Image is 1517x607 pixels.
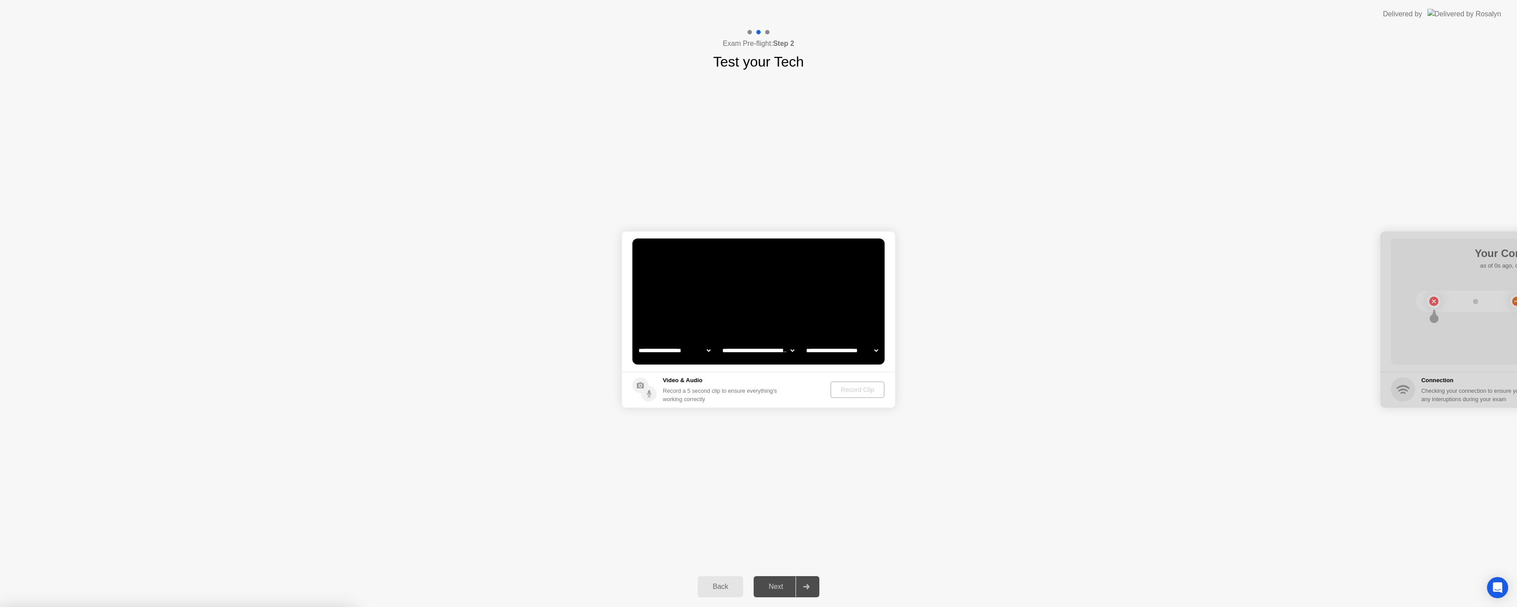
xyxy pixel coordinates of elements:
[756,583,796,591] div: Next
[713,51,804,72] h1: Test your Tech
[804,342,880,359] select: Available microphones
[723,38,794,49] h4: Exam Pre-flight:
[834,386,881,393] div: Record Clip
[721,342,796,359] select: Available speakers
[773,40,794,47] b: Step 2
[1427,9,1501,19] img: Delivered by Rosalyn
[1487,577,1508,598] div: Open Intercom Messenger
[663,387,781,403] div: Record a 5 second clip to ensure everything’s working correctly
[637,342,712,359] select: Available cameras
[700,583,740,591] div: Back
[1383,9,1422,19] div: Delivered by
[663,376,781,385] h5: Video & Audio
